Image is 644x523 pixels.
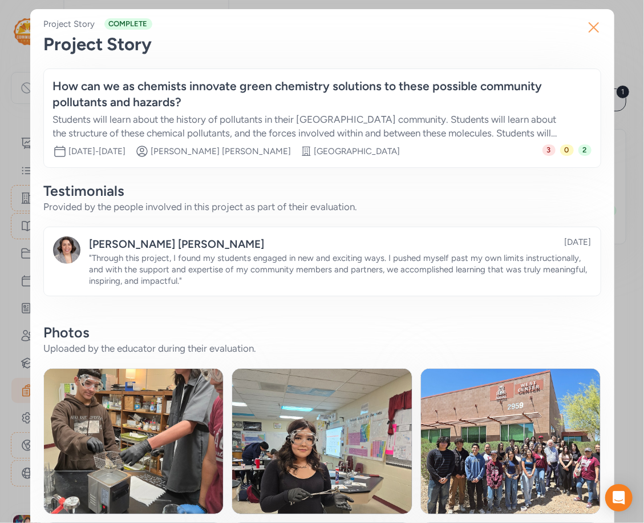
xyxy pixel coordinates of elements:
[44,341,601,355] div: Uploaded by the educator during their evaluation.
[53,236,80,264] img: vw8djHJNQOEYgc9aDgHA
[565,236,592,252] div: [DATE]
[605,484,633,512] div: Open Intercom Messenger
[69,146,126,157] span: [DATE] - [DATE]
[542,144,556,156] span: 3
[421,369,601,514] img: image
[53,78,569,110] div: How can we as chemists innovate green chemistry solutions to these possible community pollutants ...
[44,369,224,514] img: image
[151,146,291,157] span: [PERSON_NAME] [PERSON_NAME]
[44,18,95,30] div: Project Story
[104,18,152,30] span: COMPLETE
[44,34,601,55] div: Project Story
[314,146,400,157] div: [GEOGRAPHIC_DATA]
[44,182,601,200] div: Testimonials
[53,112,569,140] div: Students will learn about the history of pollutants in their [GEOGRAPHIC_DATA] community. Student...
[578,144,592,156] span: 2
[560,144,574,156] span: 0
[90,236,265,252] div: [PERSON_NAME] [PERSON_NAME]
[232,369,412,514] img: image
[44,200,601,214] div: Provided by the people involved in this project as part of their evaluation.
[44,323,601,341] div: Photos
[90,253,588,286] span: " Through this project, I found my students engaged in new and exciting ways. I pushed myself pas...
